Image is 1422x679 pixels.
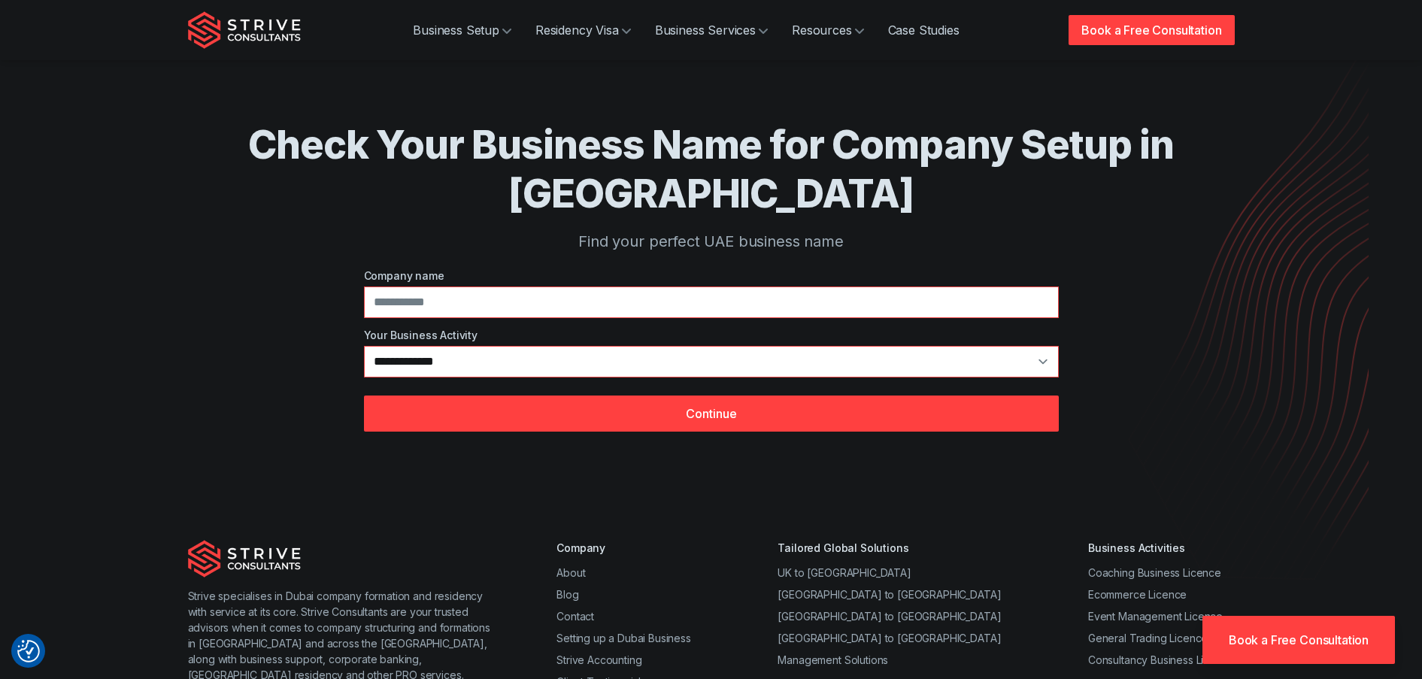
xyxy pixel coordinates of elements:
button: Consent Preferences [17,640,40,662]
a: Strive Accounting [556,653,641,666]
a: Business Setup [401,15,523,45]
img: Strive Consultants [188,11,301,49]
label: Your Business Activity [364,327,1059,343]
p: Find your perfect UAE business name [248,230,1175,253]
a: Book a Free Consultation [1202,616,1395,664]
a: Consultancy Business Licence [1088,653,1235,666]
img: Strive Consultants [188,540,301,577]
button: Continue [364,396,1059,432]
h1: Check Your Business Name for Company Setup in [GEOGRAPHIC_DATA] [248,120,1175,218]
a: Contact [556,610,594,623]
a: Book a Free Consultation [1069,15,1234,45]
a: Business Services [643,15,780,45]
label: Company name [364,268,1059,283]
a: [GEOGRAPHIC_DATA] to [GEOGRAPHIC_DATA] [778,588,1001,601]
a: About [556,566,585,579]
a: Case Studies [876,15,972,45]
a: Management Solutions [778,653,888,666]
a: Coaching Business Licence [1088,566,1221,579]
a: [GEOGRAPHIC_DATA] to [GEOGRAPHIC_DATA] [778,632,1001,644]
a: Event Management Licence [1088,610,1223,623]
a: [GEOGRAPHIC_DATA] to [GEOGRAPHIC_DATA] [778,610,1001,623]
a: Resources [780,15,876,45]
a: Blog [556,588,578,601]
a: Ecommerce Licence [1088,588,1187,601]
img: Revisit consent button [17,640,40,662]
a: General Trading Licence [1088,632,1208,644]
a: Setting up a Dubai Business [556,632,691,644]
div: Business Activities [1088,540,1235,556]
a: UK to [GEOGRAPHIC_DATA] [778,566,911,579]
a: Residency Visa [523,15,643,45]
div: Tailored Global Solutions [778,540,1001,556]
div: Company [556,540,691,556]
